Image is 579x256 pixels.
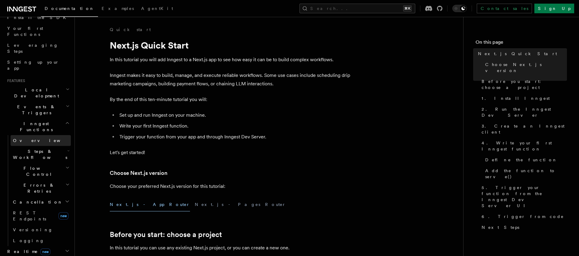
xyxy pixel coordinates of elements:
[110,230,222,239] a: Before you start: choose a project
[299,4,415,13] button: Search...⌘K
[11,235,71,246] a: Logging
[141,6,173,11] span: AgentKit
[483,59,567,76] a: Choose Next.js version
[482,123,567,135] span: 3. Create an Inngest client
[5,104,66,116] span: Events & Triggers
[5,23,71,40] a: Your first Functions
[102,6,134,11] span: Examples
[11,180,71,197] button: Errors & Retries
[110,27,151,33] a: Quick start
[5,84,71,101] button: Local Development
[482,213,564,220] span: 6. Trigger from code
[5,118,71,135] button: Inngest Functions
[11,135,71,146] a: Overview
[5,135,71,246] div: Inngest Functions
[11,146,71,163] button: Steps & Workflows
[482,185,567,209] span: 5. Trigger your function from the Inngest Dev Server UI
[13,210,46,221] span: REST Endpoints
[5,87,66,99] span: Local Development
[482,140,567,152] span: 4. Write your first Inngest function
[479,182,567,211] a: 5. Trigger your function from the Inngest Dev Server UI
[7,26,43,37] span: Your first Functions
[110,169,167,177] a: Choose Next.js version
[11,224,71,235] a: Versioning
[485,62,567,74] span: Choose Next.js version
[5,121,65,133] span: Inngest Functions
[7,43,58,54] span: Leveraging Steps
[5,40,71,57] a: Leveraging Steps
[483,154,567,165] a: Define the function
[11,163,71,180] button: Flow Control
[485,168,567,180] span: Add the function to serve()
[534,4,574,13] a: Sign Up
[110,40,351,51] h1: Next.js Quick Start
[13,138,75,143] span: Overview
[195,198,286,211] button: Next.js - Pages Router
[479,104,567,121] a: 2. Run the Inngest Dev Server
[485,157,557,163] span: Define the function
[479,76,567,93] a: Before you start: choose a project
[11,148,67,160] span: Steps & Workflows
[5,57,71,74] a: Setting up your app
[5,248,50,254] span: Realtime
[110,71,351,88] p: Inngest makes it easy to build, manage, and execute reliable workflows. Some use cases include sc...
[11,199,63,205] span: Cancellation
[482,106,567,118] span: 2. Run the Inngest Dev Server
[118,111,351,119] li: Set up and run Inngest on your machine.
[110,148,351,157] p: Let's get started!
[482,95,550,101] span: 1. Install Inngest
[479,121,567,137] a: 3. Create an Inngest client
[476,39,567,48] h4: On this page
[7,15,70,20] span: Install the SDK
[479,137,567,154] a: 4. Write your first Inngest function
[110,55,351,64] p: In this tutorial you will add Inngest to a Next.js app to see how easy it can be to build complex...
[482,78,567,90] span: Before you start: choose a project
[138,2,177,16] a: AgentKit
[11,207,71,224] a: REST Endpointsnew
[98,2,138,16] a: Examples
[11,165,65,177] span: Flow Control
[110,198,190,211] button: Next.js - App Router
[13,227,53,232] span: Versioning
[479,222,567,233] a: Next Steps
[483,165,567,182] a: Add the function to serve()
[40,248,50,255] span: new
[403,5,412,11] kbd: ⌘K
[482,224,519,230] span: Next Steps
[479,93,567,104] a: 1. Install Inngest
[118,122,351,130] li: Write your first Inngest function.
[477,4,532,13] a: Contact sales
[5,12,71,23] a: Install the SDK
[110,95,351,104] p: By the end of this ten-minute tutorial you will:
[452,5,467,12] button: Toggle dark mode
[478,51,557,57] span: Next.js Quick Start
[11,182,65,194] span: Errors & Retries
[110,182,351,191] p: Choose your preferred Next.js version for this tutorial:
[5,78,25,83] span: Features
[479,211,567,222] a: 6. Trigger from code
[7,60,59,71] span: Setting up your app
[41,2,98,17] a: Documentation
[110,244,351,252] p: In this tutorial you can use any existing Next.js project, or you can create a new one.
[5,101,71,118] button: Events & Triggers
[59,212,68,220] span: new
[45,6,94,11] span: Documentation
[118,133,351,141] li: Trigger your function from your app and through Inngest Dev Server.
[13,238,44,243] span: Logging
[476,48,567,59] a: Next.js Quick Start
[11,197,71,207] button: Cancellation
